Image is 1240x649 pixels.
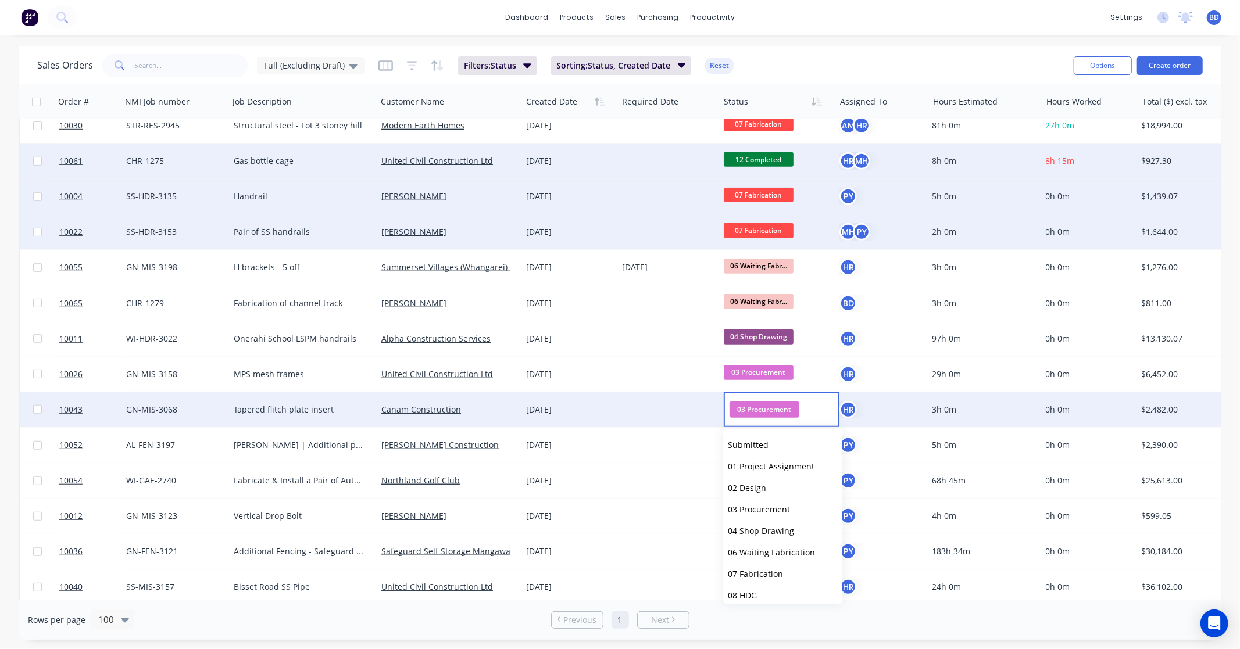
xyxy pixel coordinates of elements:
[59,214,126,249] a: 10022
[839,152,857,170] div: HR
[723,585,842,606] button: 08 HDG
[58,96,89,107] div: Order #
[932,368,1031,380] div: 29h 0m
[526,510,613,522] div: [DATE]
[839,507,857,525] div: PY
[724,294,794,309] span: 06 Waiting Fabr...
[59,333,83,345] span: 10011
[59,144,126,178] a: 10061
[381,333,491,344] a: Alpha Construction Services
[1209,12,1219,23] span: BD
[59,321,126,356] a: 10011
[126,191,220,202] div: SS-HDR-3135
[932,155,1031,167] div: 8h 0m
[932,333,1031,345] div: 97h 0m
[839,223,857,241] div: MH
[839,117,857,134] div: AM
[59,261,83,273] span: 10055
[1046,297,1070,309] span: 0h 0m
[839,295,857,312] button: BD
[1046,96,1102,107] div: Hours Worked
[557,60,671,71] span: Sorting: Status, Created Date
[126,439,220,451] div: AL-FEN-3197
[126,475,220,486] div: WI-GAE-2740
[381,226,446,237] a: [PERSON_NAME]
[1046,475,1070,486] span: 0h 0m
[234,510,365,522] div: Vertical Drop Bolt
[381,297,446,309] a: [PERSON_NAME]
[932,120,1031,131] div: 81h 0m
[728,439,769,450] span: Submitted
[126,226,220,238] div: SS-HDR-3153
[59,428,126,462] a: 10052
[381,475,460,486] a: Northland Golf Club
[839,330,857,347] div: HR
[59,297,83,309] span: 10065
[59,357,126,392] a: 10026
[1046,439,1070,450] span: 0h 0m
[724,152,794,167] span: 12 Completed
[839,578,857,596] button: HR
[234,191,365,202] div: Handrail
[723,434,842,456] button: Submitted
[526,297,613,309] div: [DATE]
[1074,56,1132,75] button: Options
[526,96,577,107] div: Created Date
[126,120,220,131] div: STR-RES-2945
[724,117,794,131] span: 07 Fabrication
[839,117,870,134] button: AMHR
[1105,9,1148,26] div: settings
[1046,581,1070,592] span: 0h 0m
[839,472,857,489] button: PY
[526,581,613,593] div: [DATE]
[1142,96,1207,107] div: Total ($) excl. tax
[724,188,794,202] span: 07 Fabrication
[1046,368,1070,379] span: 0h 0m
[59,581,83,593] span: 10040
[126,581,220,593] div: SS-MIS-3157
[234,120,365,131] div: Structural steel - Lot 3 stoney hill
[563,614,596,626] span: Previous
[234,581,365,593] div: Bisset Road SS Pipe
[853,117,870,134] div: HR
[728,547,815,558] span: 06 Waiting Fabrication
[723,477,842,499] button: 02 Design
[59,534,126,569] a: 10036
[839,152,870,170] button: HRMH
[59,155,83,167] span: 10061
[59,546,83,557] span: 10036
[730,401,799,417] span: 03 Procurement
[59,108,126,143] a: 10030
[724,96,748,107] div: Status
[551,56,692,75] button: Sorting:Status, Created Date
[126,368,220,380] div: GN-MIS-3158
[622,261,714,273] div: [DATE]
[126,333,220,345] div: WI-HDR-3022
[234,333,365,345] div: Onerahi School LSPM handrails
[59,404,83,415] span: 10043
[234,439,365,451] div: [PERSON_NAME] | Additional pool panels
[526,261,613,273] div: [DATE]
[125,96,190,107] div: NMI Job number
[723,499,842,520] button: 03 Procurement
[59,392,126,427] a: 10043
[622,96,678,107] div: Required Date
[723,542,842,563] button: 06 Waiting Fabrication
[234,155,365,167] div: Gas bottle cage
[839,365,857,383] button: HR
[234,546,365,557] div: Additional Fencing - Safeguard Storage
[526,404,613,415] div: [DATE]
[1046,404,1070,415] span: 0h 0m
[126,510,220,522] div: GN-MIS-3123
[37,60,93,71] h1: Sales Orders
[839,436,857,454] button: PY
[612,611,629,629] a: Page 1 is your current page
[932,404,1031,415] div: 3h 0m
[526,155,613,167] div: [DATE]
[28,614,85,626] span: Rows per page
[724,329,794,344] span: 04 Shop Drawing
[59,499,126,533] a: 10012
[684,9,741,26] div: productivity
